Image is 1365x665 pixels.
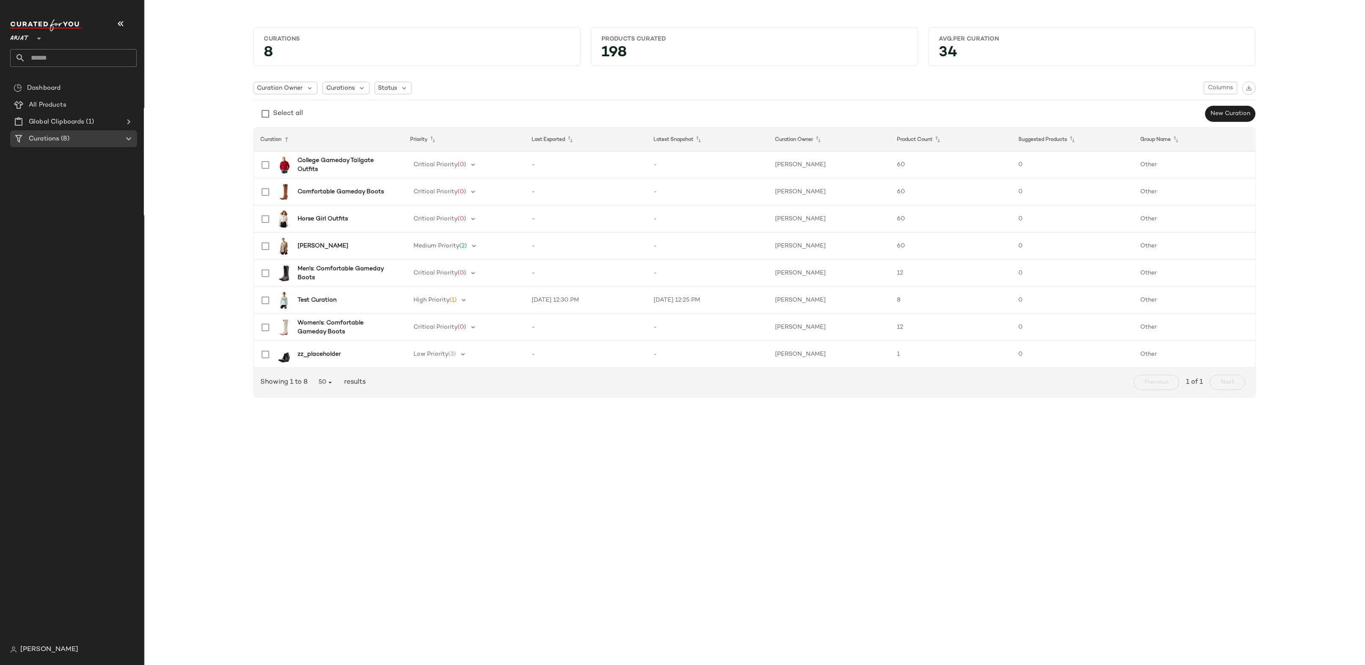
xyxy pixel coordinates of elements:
[1012,260,1133,287] td: 0
[326,84,355,93] span: Curations
[20,645,78,655] span: [PERSON_NAME]
[298,156,393,174] b: College Gameday Tailgate Outfits
[458,270,466,276] span: (0)
[525,128,647,151] th: Last Exported
[1012,179,1133,206] td: 0
[276,238,292,255] img: 10062455_front.jpg
[647,260,768,287] td: -
[1133,206,1255,233] td: Other
[1204,82,1237,94] button: Columns
[1133,233,1255,260] td: Other
[647,233,768,260] td: -
[10,19,82,31] img: cfy_white_logo.C9jOOHJF.svg
[378,84,397,93] span: Status
[601,35,907,43] div: Products Curated
[403,128,525,151] th: Priority
[298,350,341,359] b: zz_placeholder
[458,162,466,168] span: (0)
[1133,260,1255,287] td: Other
[525,151,647,179] td: -
[769,314,890,341] td: [PERSON_NAME]
[769,206,890,233] td: [PERSON_NAME]
[525,314,647,341] td: -
[595,47,914,62] div: 198
[890,287,1012,314] td: 8
[298,319,393,336] b: Women's: Comfortable Gameday Boots
[29,117,84,127] span: Global Clipboards
[276,184,292,201] img: 10044481_3-4_front.jpg
[1012,341,1133,368] td: 0
[939,35,1245,43] div: Avg.per Curation
[257,84,303,93] span: Curation Owner
[769,233,890,260] td: [PERSON_NAME]
[1012,206,1133,233] td: 0
[414,216,458,222] span: Critical Priority
[769,260,890,287] td: [PERSON_NAME]
[1133,179,1255,206] td: Other
[1133,128,1255,151] th: Group Name
[414,243,459,249] span: Medium Priority
[1205,106,1255,122] button: New Curation
[276,346,292,363] img: 10063987_3-4_front.jpg
[1133,314,1255,341] td: Other
[341,377,366,387] span: results
[647,341,768,368] td: -
[1208,85,1233,91] span: Columns
[414,297,449,303] span: High Priority
[298,296,336,305] b: Test Curation
[298,187,384,196] b: Comfortable Gameday Boots
[1210,110,1250,117] span: New Curation
[647,287,768,314] td: [DATE] 12:25 PM
[769,151,890,179] td: [PERSON_NAME]
[1133,287,1255,314] td: Other
[1133,151,1255,179] td: Other
[890,260,1012,287] td: 12
[84,117,94,127] span: (1)
[414,270,458,276] span: Critical Priority
[449,297,457,303] span: (1)
[932,47,1252,62] div: 34
[525,179,647,206] td: -
[312,375,341,390] button: 50
[29,134,59,144] span: Curations
[448,351,456,357] span: (3)
[1133,341,1255,368] td: Other
[414,189,458,195] span: Critical Priority
[525,260,647,287] td: -
[458,189,466,195] span: (0)
[276,319,292,336] img: 10043268_3-4_front.jpg
[890,314,1012,341] td: 12
[890,341,1012,368] td: 1
[254,128,404,151] th: Curation
[276,211,292,228] img: 10062834_front.jpg
[276,265,292,282] img: 10061141_3-4_front.jpg
[890,179,1012,206] td: 60
[647,314,768,341] td: -
[27,83,61,93] span: Dashboard
[414,324,458,330] span: Critical Priority
[525,287,647,314] td: [DATE] 12:30 PM
[276,292,292,309] img: 10062566_front.jpg
[59,134,69,144] span: (8)
[414,351,448,357] span: Low Priority
[14,84,22,92] img: svg%3e
[298,264,393,282] b: Men's: Comfortable Gameday Boots
[1012,151,1133,179] td: 0
[525,341,647,368] td: -
[257,47,577,62] div: 8
[890,206,1012,233] td: 60
[647,179,768,206] td: -
[769,287,890,314] td: [PERSON_NAME]
[769,179,890,206] td: [PERSON_NAME]
[10,29,29,44] span: Ariat
[525,206,647,233] td: -
[1012,287,1133,314] td: 0
[769,128,890,151] th: Curation Owner
[318,379,334,386] span: 50
[647,151,768,179] td: -
[1012,314,1133,341] td: 0
[890,128,1012,151] th: Product Count
[298,214,348,223] b: Horse Girl Outfits
[769,341,890,368] td: [PERSON_NAME]
[10,646,17,653] img: svg%3e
